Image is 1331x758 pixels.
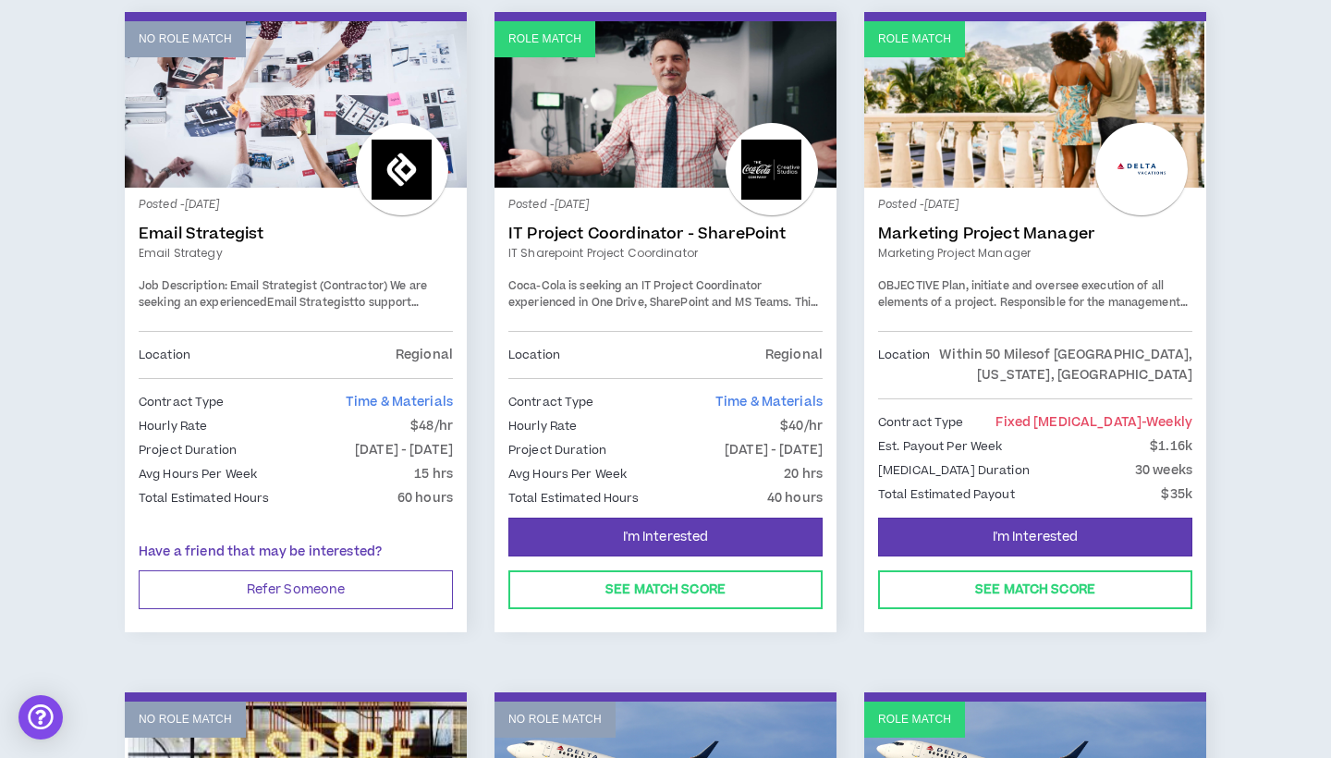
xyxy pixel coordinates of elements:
span: I'm Interested [623,529,709,546]
p: Project Duration [139,440,237,460]
a: IT Sharepoint Project Coordinator [508,245,823,262]
a: Role Match [864,21,1206,188]
span: Fixed [MEDICAL_DATA] [995,413,1192,432]
p: 60 hours [397,488,453,508]
p: Posted - [DATE] [508,197,823,214]
p: Role Match [878,711,951,728]
p: $40/hr [780,416,823,436]
a: Marketing Project Manager [878,245,1192,262]
span: Time & Materials [715,393,823,411]
p: 20 hrs [784,464,823,484]
p: [MEDICAL_DATA] Duration [878,460,1030,481]
p: Role Match [508,31,581,48]
span: Time & Materials [346,393,453,411]
p: Have a friend that may be interested? [139,543,453,562]
p: Avg Hours Per Week [508,464,627,484]
p: Est. Payout Per Week [878,436,1002,457]
p: Project Duration [508,440,606,460]
p: Total Estimated Hours [508,488,640,508]
p: 40 hours [767,488,823,508]
p: Contract Type [878,412,964,433]
p: Contract Type [508,392,594,412]
p: $1.16k [1150,436,1192,457]
p: Hourly Rate [508,416,577,436]
p: Avg Hours Per Week [139,464,257,484]
p: $48/hr [410,416,453,436]
span: Plan, initiate and oversee execution of all elements of a project. Responsible for the management... [878,278,1190,375]
p: Within 50 Miles of [GEOGRAPHIC_DATA], [US_STATE], [GEOGRAPHIC_DATA] [930,345,1192,385]
strong: Email Strategist [267,295,354,311]
p: Location [878,345,930,385]
span: OBJECTIVE [878,278,939,294]
a: Email Strategy [139,245,453,262]
span: We are seeking an experienced [139,278,427,311]
p: Location [508,345,560,365]
p: Regional [765,345,823,365]
p: Total Estimated Payout [878,484,1015,505]
span: Coca-Cola is seeking an IT Project Coordinator experienced in One Drive, SharePoint and MS Teams.... [508,278,818,359]
a: Role Match [495,21,836,188]
button: I'm Interested [508,518,823,556]
p: No Role Match [139,711,232,728]
p: Posted - [DATE] [139,197,453,214]
button: See Match Score [508,570,823,609]
p: Location [139,345,190,365]
p: Contract Type [139,392,225,412]
p: 15 hrs [414,464,453,484]
button: Refer Someone [139,570,453,609]
strong: Job Description: Email Strategist (Contractor) [139,278,387,294]
p: [DATE] - [DATE] [355,440,453,460]
p: [DATE] - [DATE] [725,440,823,460]
span: - weekly [1142,413,1192,432]
p: 30 weeks [1135,460,1192,481]
p: Total Estimated Hours [139,488,270,508]
p: Hourly Rate [139,416,207,436]
p: Posted - [DATE] [878,197,1192,214]
div: Open Intercom Messenger [18,695,63,740]
p: Regional [396,345,453,365]
p: $35k [1161,484,1192,505]
a: IT Project Coordinator - SharePoint [508,225,823,243]
a: Marketing Project Manager [878,225,1192,243]
span: I'm Interested [993,529,1079,546]
button: I'm Interested [878,518,1192,556]
p: No Role Match [139,31,232,48]
a: No Role Match [125,21,467,188]
p: Role Match [878,31,951,48]
button: See Match Score [878,570,1192,609]
a: Email Strategist [139,225,453,243]
p: No Role Match [508,711,602,728]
